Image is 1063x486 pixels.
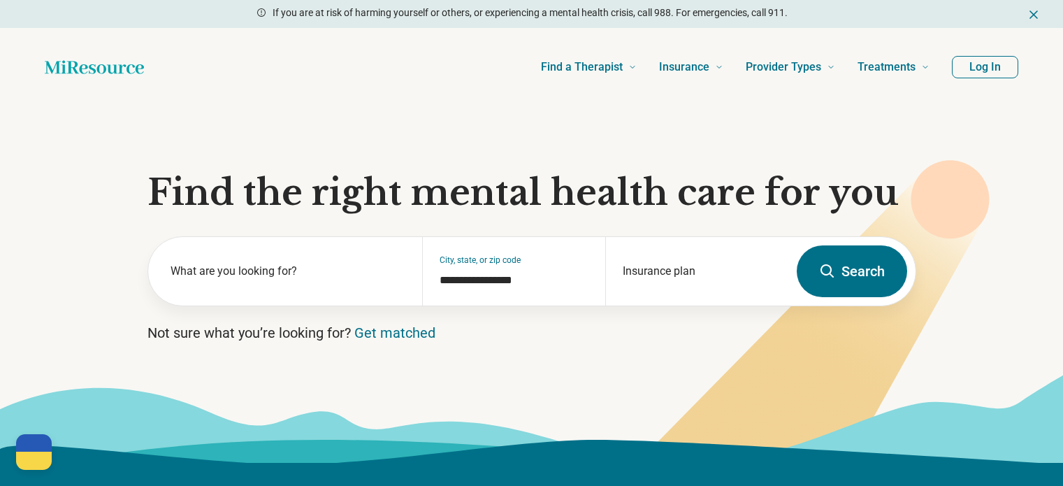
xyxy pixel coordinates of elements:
span: Insurance [659,57,709,77]
span: Find a Therapist [541,57,623,77]
a: Home page [45,53,144,81]
a: Insurance [659,39,723,95]
a: Treatments [858,39,930,95]
button: Dismiss [1027,6,1041,22]
a: Provider Types [746,39,835,95]
a: Get matched [354,324,435,341]
h1: Find the right mental health care for you [147,172,916,214]
button: Log In [952,56,1018,78]
label: What are you looking for? [171,263,406,280]
p: Not sure what you’re looking for? [147,323,916,343]
p: If you are at risk of harming yourself or others, or experiencing a mental health crisis, call 98... [273,6,788,20]
span: Treatments [858,57,916,77]
button: Search [797,245,907,297]
span: Provider Types [746,57,821,77]
a: Find a Therapist [541,39,637,95]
